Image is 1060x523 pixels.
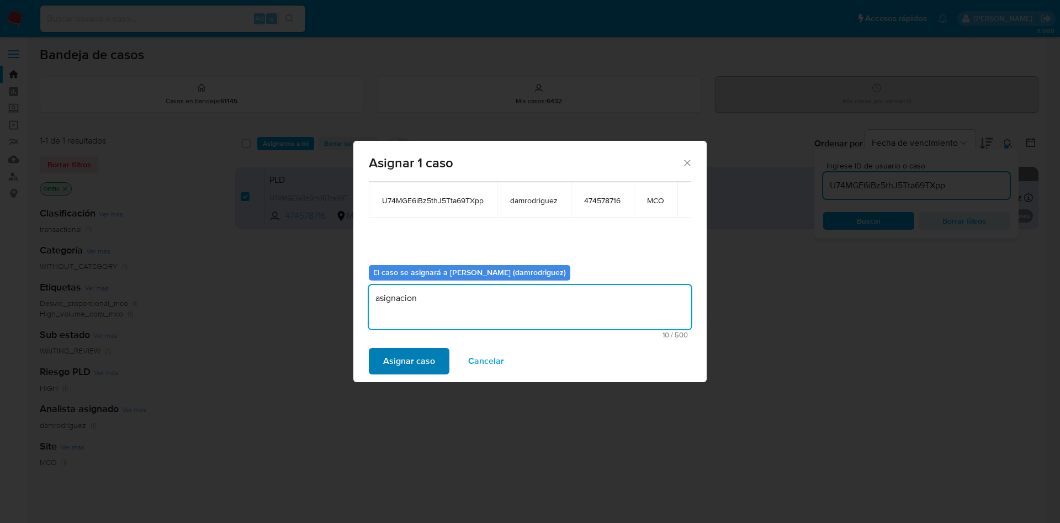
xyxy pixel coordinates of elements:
span: U74MGE6iBz5thJ5Tta69TXpp [382,196,484,205]
span: Asignar 1 caso [369,156,682,170]
textarea: asignacion [369,285,691,329]
span: damrodriguez [510,196,558,205]
button: icon-button [691,193,704,207]
button: Cancelar [454,348,518,374]
span: Máximo 500 caracteres [372,331,688,339]
button: Asignar caso [369,348,449,374]
span: Asignar caso [383,349,435,373]
span: MCO [647,196,664,205]
b: El caso se asignará a [PERSON_NAME] (damrodriguez) [373,267,566,278]
span: Cancelar [468,349,504,373]
span: 474578716 [584,196,621,205]
button: Cerrar ventana [682,157,692,167]
div: assign-modal [353,141,707,382]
